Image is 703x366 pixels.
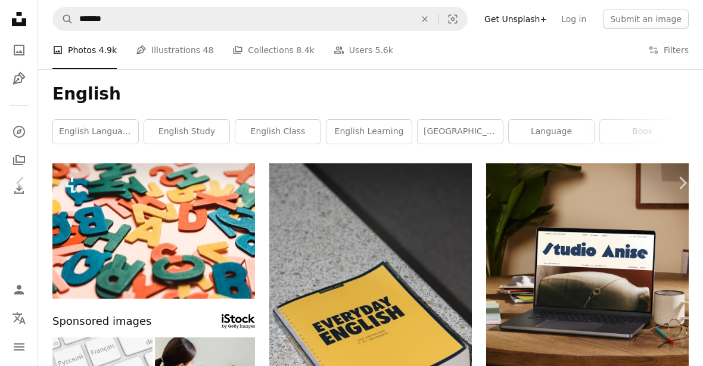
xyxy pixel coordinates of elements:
a: Log in / Sign up [7,278,31,302]
a: Everyday English book [269,309,472,320]
a: book [600,120,685,144]
button: Visual search [438,8,467,30]
button: Filters [648,31,689,69]
a: [GEOGRAPHIC_DATA] [418,120,503,144]
span: 48 [203,44,214,57]
a: english class [235,120,321,144]
a: Log in [554,10,593,29]
img: a close up of a number of wooden letters [52,163,255,299]
h1: English [52,83,689,105]
button: Menu [7,335,31,359]
span: 5.6k [375,44,393,57]
a: english language [53,120,138,144]
span: Sponsored images [52,313,151,330]
a: language [509,120,594,144]
button: Language [7,306,31,330]
img: file-1705123271268-c3eaf6a79b21image [486,163,689,366]
a: Illustrations 48 [136,31,213,69]
a: Get Unsplash+ [477,10,554,29]
button: Clear [412,8,438,30]
span: 8.4k [296,44,314,57]
form: Find visuals sitewide [52,7,468,31]
button: Submit an image [603,10,689,29]
a: english study [144,120,229,144]
button: Search Unsplash [53,8,73,30]
a: english learning [326,120,412,144]
a: Explore [7,120,31,144]
a: Next [661,126,703,240]
a: Users 5.6k [334,31,393,69]
a: Illustrations [7,67,31,91]
a: Photos [7,38,31,62]
a: a close up of a number of wooden letters [52,225,255,236]
a: Collections 8.4k [232,31,314,69]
